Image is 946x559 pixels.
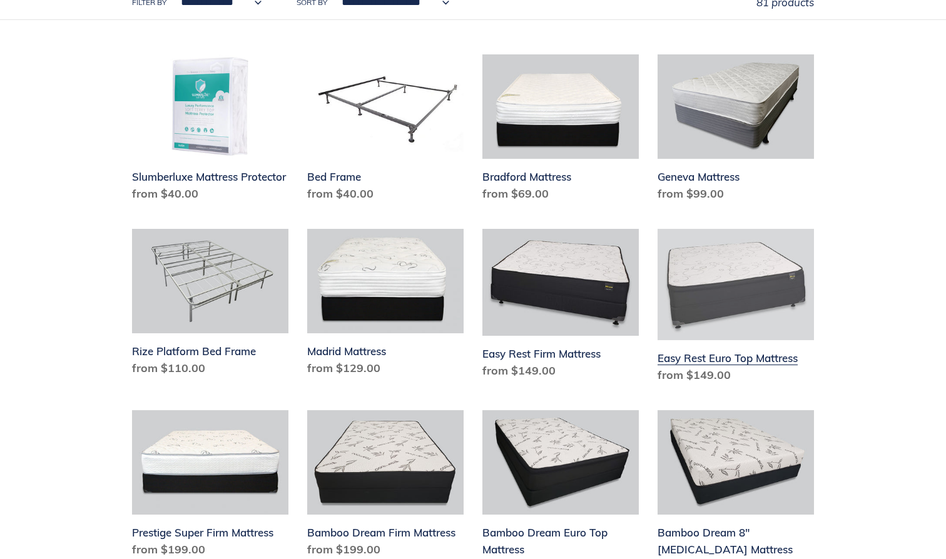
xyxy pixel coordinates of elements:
a: Madrid Mattress [307,229,464,381]
a: Easy Rest Firm Mattress [482,229,639,384]
a: Geneva Mattress [658,54,814,207]
a: Bed Frame [307,54,464,207]
a: Slumberluxe Mattress Protector [132,54,288,207]
a: Easy Rest Euro Top Mattress [658,229,814,388]
a: Rize Platform Bed Frame [132,229,288,381]
a: Bradford Mattress [482,54,639,207]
